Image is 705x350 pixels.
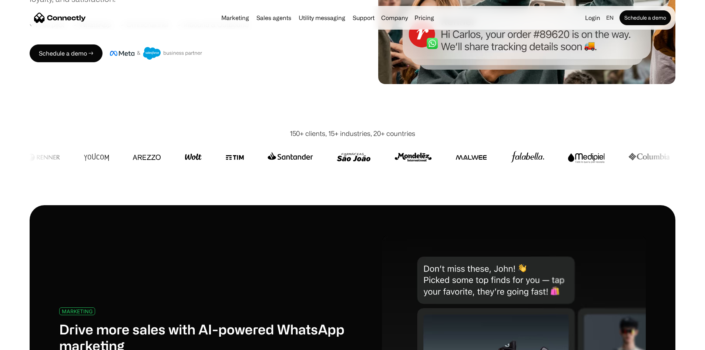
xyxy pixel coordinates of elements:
[218,15,252,21] a: Marketing
[350,15,377,21] a: Support
[15,337,44,347] ul: Language list
[110,47,202,60] img: Meta and Salesforce business partner badge.
[254,15,294,21] a: Sales agents
[379,13,410,23] div: Company
[620,10,671,25] a: Schedule a demo
[290,129,415,139] div: 150+ clients, 15+ industries, 20+ countries
[296,15,348,21] a: Utility messaging
[582,13,603,23] a: Login
[30,44,103,62] a: Schedule a demo →
[606,13,614,23] div: en
[412,15,437,21] a: Pricing
[603,13,618,23] div: en
[7,336,44,347] aside: Language selected: English
[381,13,408,23] div: Company
[62,309,93,314] div: MARKETING
[34,12,86,23] a: home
